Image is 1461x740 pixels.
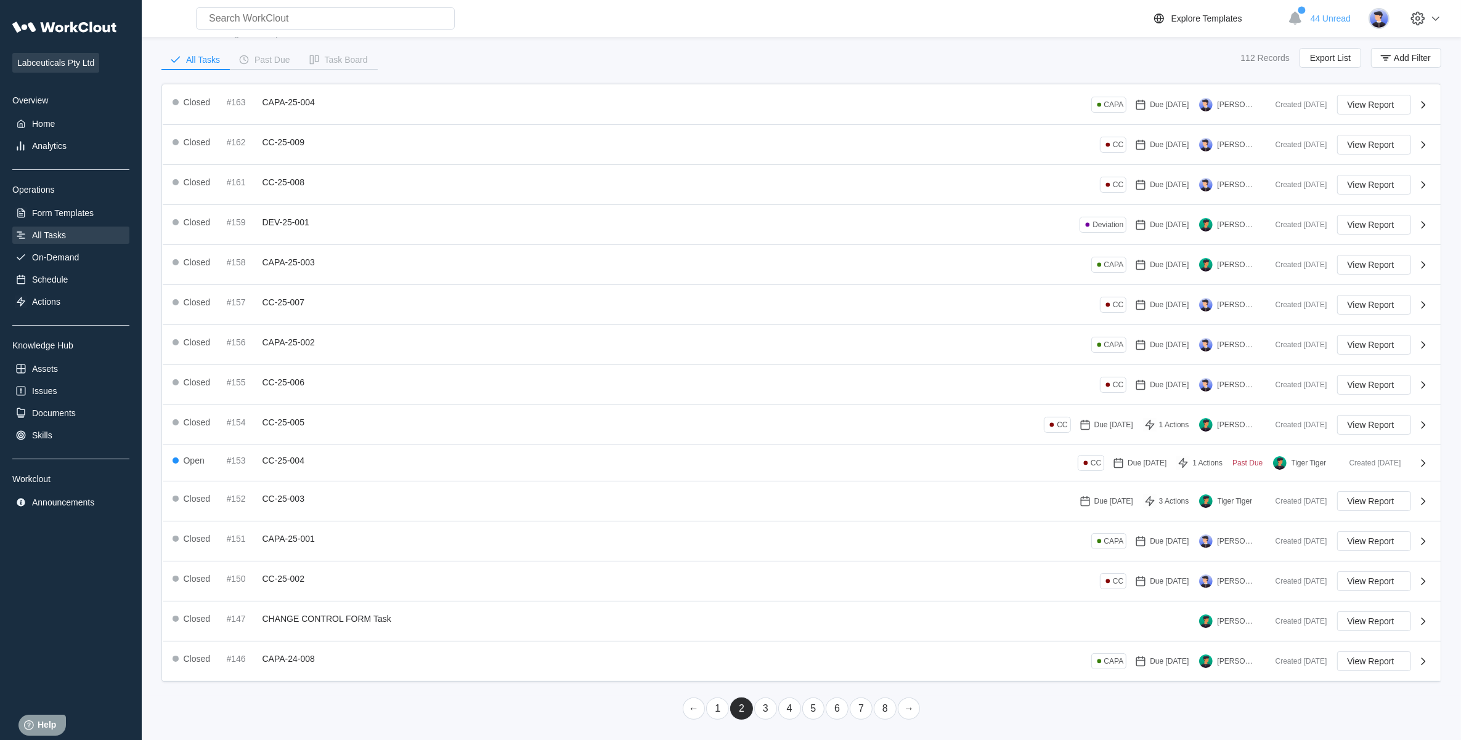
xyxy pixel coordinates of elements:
[1266,340,1327,349] div: Created [DATE]
[262,177,304,187] span: CC-25-008
[262,654,315,664] span: CAPA-24-008
[1113,577,1123,585] div: CC
[12,360,129,377] a: Assets
[227,337,258,347] div: #156
[1310,54,1351,62] span: Export List
[32,208,94,218] div: Form Templates
[1199,218,1213,231] img: user.png
[1199,378,1213,392] img: user-5.png
[12,95,129,105] div: Overview
[184,456,205,465] div: Open
[262,377,304,387] span: CC-25-006
[1266,260,1327,269] div: Created [DATE]
[227,417,258,427] div: #154
[1337,571,1411,591] button: View Report
[186,55,220,64] div: All Tasks
[184,257,211,267] div: Closed
[1113,380,1123,389] div: CC
[184,534,211,544] div: Closed
[254,55,290,64] div: Past Due
[1150,577,1189,585] div: Due [DATE]
[1337,375,1411,395] button: View Report
[163,481,1441,521] a: Closed#152CC-25-003Due [DATE]3 ActionsTiger TigerCreated [DATE]View Report
[1348,420,1394,429] span: View Report
[184,377,211,387] div: Closed
[1266,180,1327,189] div: Created [DATE]
[184,97,211,107] div: Closed
[1266,577,1327,585] div: Created [DATE]
[1218,577,1256,585] div: [PERSON_NAME]
[1094,420,1133,429] div: Due [DATE]
[1369,8,1390,29] img: user-5.png
[1150,340,1189,349] div: Due [DATE]
[1337,255,1411,275] button: View Report
[1266,220,1327,229] div: Created [DATE]
[1266,657,1327,666] div: Created [DATE]
[262,217,309,227] span: DEV-25-001
[1348,657,1394,666] span: View Report
[32,430,52,440] div: Skills
[1266,100,1327,109] div: Created [DATE]
[1337,215,1411,235] button: View Report
[1199,298,1213,312] img: user-5.png
[1113,140,1123,149] div: CC
[184,574,211,584] div: Closed
[184,654,211,664] div: Closed
[12,494,129,511] a: Announcements
[12,185,129,195] div: Operations
[184,614,211,624] div: Closed
[1218,537,1256,545] div: [PERSON_NAME]
[12,137,129,155] a: Analytics
[227,377,258,387] div: #155
[1337,651,1411,671] button: View Report
[1348,340,1394,349] span: View Report
[1104,537,1124,545] div: CAPA
[1199,338,1213,352] img: user-5.png
[1199,494,1213,508] img: user.png
[12,293,129,310] a: Actions
[1199,574,1213,588] img: user-5.png
[1218,300,1256,309] div: [PERSON_NAME]
[1192,459,1223,467] div: 1 Actions
[1218,657,1256,666] div: [PERSON_NAME]
[1348,497,1394,505] span: View Report
[826,698,849,720] a: Page 6
[32,141,67,151] div: Analytics
[1348,100,1394,109] span: View Report
[163,365,1441,405] a: Closed#155CC-25-006CCDue [DATE][PERSON_NAME]Created [DATE]View Report
[32,297,60,307] div: Actions
[1150,537,1189,545] div: Due [DATE]
[12,382,129,400] a: Issues
[12,271,129,288] a: Schedule
[1150,140,1189,149] div: Due [DATE]
[1348,140,1394,149] span: View Report
[1150,220,1189,229] div: Due [DATE]
[12,474,129,484] div: Workclout
[184,177,211,187] div: Closed
[1348,260,1394,269] span: View Report
[1337,415,1411,435] button: View Report
[1241,53,1290,63] div: 112 Records
[1104,340,1124,349] div: CAPA
[227,534,258,544] div: #151
[1150,100,1189,109] div: Due [DATE]
[1150,180,1189,189] div: Due [DATE]
[184,494,211,504] div: Closed
[1150,657,1189,666] div: Due [DATE]
[227,456,258,465] div: #153
[227,297,258,307] div: #157
[1091,459,1101,467] div: CC
[227,574,258,584] div: #150
[1199,138,1213,151] img: user-5.png
[1218,497,1253,505] div: Tiger Tiger
[1199,98,1213,111] img: user-5.png
[898,698,921,720] a: Next page
[262,97,315,107] span: CAPA-25-004
[184,137,211,147] div: Closed
[1337,175,1411,195] button: View Report
[1199,418,1213,432] img: user.png
[1337,95,1411,115] button: View Report
[163,285,1441,325] a: Closed#157CC-25-007CCDue [DATE][PERSON_NAME]Created [DATE]View Report
[1337,295,1411,315] button: View Report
